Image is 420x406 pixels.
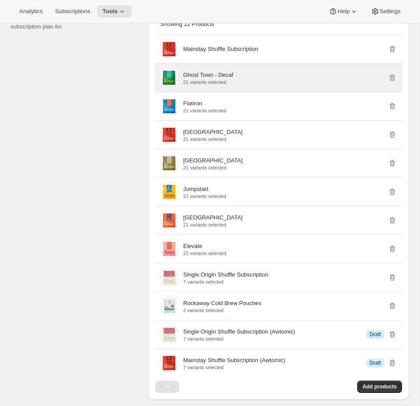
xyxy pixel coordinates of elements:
p: 21 variants selected [183,79,233,85]
p: [GEOGRAPHIC_DATA] [183,213,243,222]
button: Tools [97,5,132,18]
p: 2 variants selected [183,308,261,313]
p: 21 variants selected [183,194,226,199]
p: [GEOGRAPHIC_DATA] [183,128,243,137]
p: Mainstay Shuffle Subscription (Awtomic) [183,356,285,365]
p: 21 variants selected [183,108,226,113]
span: Draft [369,331,381,338]
img: Single Origin Shuffle Subscription [160,269,178,286]
span: Analytics [19,8,43,15]
img: Rockaway Cold Brew Pouches [160,297,178,315]
button: Add products [357,381,402,393]
p: Elevate [183,242,202,251]
span: Showing 12 Products [160,21,214,27]
button: Analytics [14,5,48,18]
img: Mainstay Shuffle Subscription (Awtomic) [160,354,178,372]
p: Single Origin Shuffle Subscription (Awtomic) [183,327,295,336]
img: Jumpstart [160,183,178,201]
p: 7 variants selected [183,279,268,284]
nav: Pagination [155,381,179,393]
img: Brooklyn [160,126,178,144]
img: Bedford [160,212,178,229]
p: Mainstay Shuffle Subscription [183,45,258,54]
p: 7 variants selected [183,336,295,341]
p: Flatiron [183,99,202,108]
p: Ghost Town - Decaf [183,71,233,79]
button: Help [323,5,363,18]
p: 7 variants selected [183,365,285,370]
span: Subscriptions [55,8,90,15]
p: Rockaway Cold Brew Pouches [183,299,261,308]
p: 21 variants selected [183,137,243,142]
img: Manhattan [160,154,178,172]
p: Single Origin Shuffle Subscription [183,270,268,279]
img: Ghost Town - Decaf [160,69,178,86]
span: Tools [102,8,118,15]
img: Elevate [160,240,178,258]
p: 21 variants selected [183,222,243,227]
span: Settings [380,8,401,15]
span: Help [337,8,349,15]
button: Subscriptions [50,5,95,18]
p: [GEOGRAPHIC_DATA] [183,156,243,165]
p: Jumpstart [183,185,208,194]
button: Settings [366,5,406,18]
span: Add products [362,383,397,390]
p: 21 variants selected [183,251,226,256]
span: Draft [369,359,381,366]
img: Single Origin Shuffle Subscription (Awtomic) [160,326,178,343]
p: 21 variants selected [183,165,243,170]
img: Mainstay Shuffle Subscription [160,40,178,58]
img: Flatiron [160,97,178,115]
